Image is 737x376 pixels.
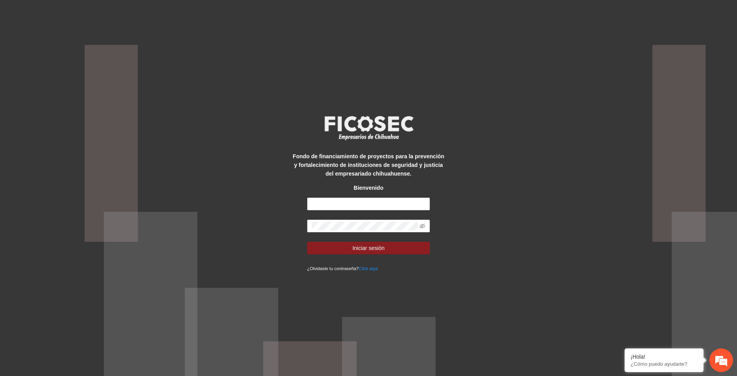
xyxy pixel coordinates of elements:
[307,266,378,271] small: ¿Olvidaste tu contraseña?
[358,266,378,271] a: Click aqui
[293,153,444,177] strong: Fondo de financiamiento de proyectos para la prevención y fortalecimiento de instituciones de seg...
[420,223,425,229] span: eye-invisible
[631,354,698,360] div: ¡Hola!
[631,361,698,367] p: ¿Cómo puedo ayudarte?
[354,185,383,191] strong: Bienvenido
[307,242,430,254] button: Iniciar sesión
[353,244,385,252] span: Iniciar sesión
[319,113,418,143] img: logo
